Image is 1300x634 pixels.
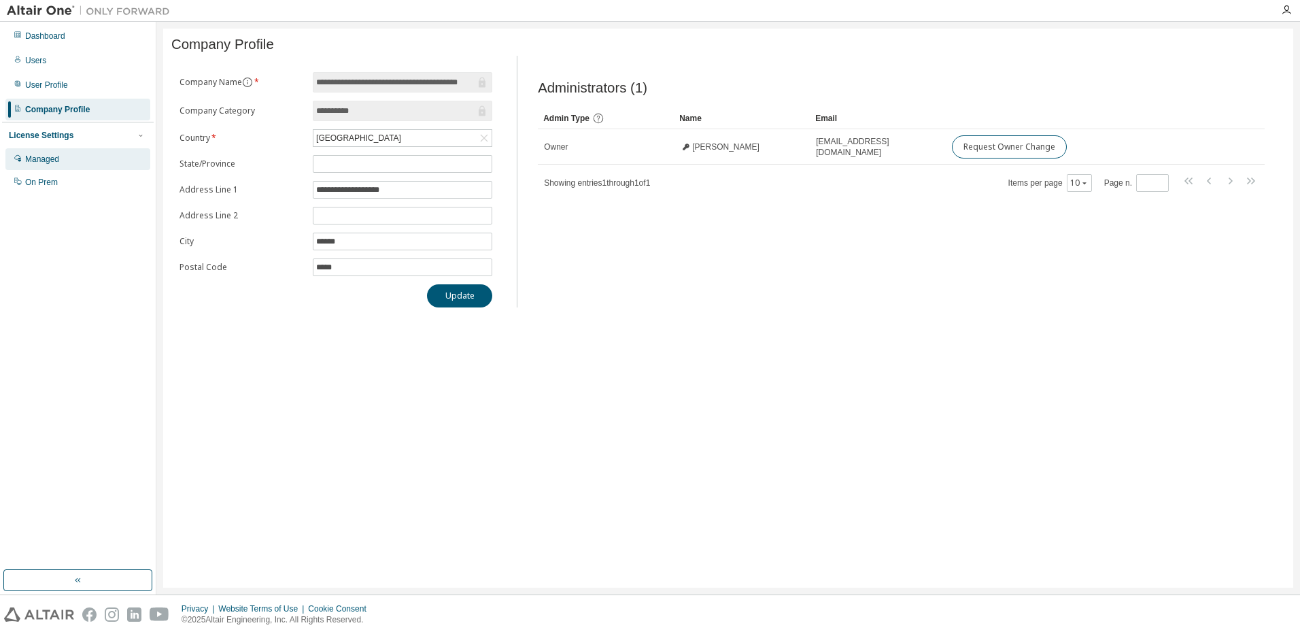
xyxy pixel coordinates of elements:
div: User Profile [25,80,68,90]
div: License Settings [9,130,73,141]
label: Address Line 2 [179,210,305,221]
div: On Prem [25,177,58,188]
label: Postal Code [179,262,305,273]
button: 10 [1070,178,1089,188]
div: Dashboard [25,31,65,41]
div: Email [815,107,940,129]
div: Company Profile [25,104,90,115]
span: Page n. [1104,174,1169,192]
label: Country [179,133,305,144]
img: altair_logo.svg [4,607,74,622]
div: [GEOGRAPHIC_DATA] [313,130,492,146]
img: youtube.svg [150,607,169,622]
div: Privacy [182,603,218,614]
button: Update [427,284,492,307]
div: Website Terms of Use [218,603,308,614]
img: linkedin.svg [127,607,141,622]
div: Name [679,107,804,129]
label: State/Province [179,158,305,169]
img: instagram.svg [105,607,119,622]
label: Company Category [179,105,305,116]
div: Cookie Consent [308,603,374,614]
span: Owner [544,141,568,152]
label: Company Name [179,77,305,88]
img: Altair One [7,4,177,18]
div: Managed [25,154,59,165]
span: Admin Type [543,114,589,123]
button: Request Owner Change [952,135,1067,158]
span: Items per page [1008,174,1092,192]
label: Address Line 1 [179,184,305,195]
span: Company Profile [171,37,274,52]
button: information [242,77,253,88]
p: © 2025 Altair Engineering, Inc. All Rights Reserved. [182,614,375,626]
div: [GEOGRAPHIC_DATA] [314,131,403,146]
span: [PERSON_NAME] [692,141,759,152]
img: facebook.svg [82,607,97,622]
span: [EMAIL_ADDRESS][DOMAIN_NAME] [816,136,940,158]
span: Showing entries 1 through 1 of 1 [544,178,650,188]
span: Administrators (1) [538,80,647,96]
label: City [179,236,305,247]
div: Users [25,55,46,66]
